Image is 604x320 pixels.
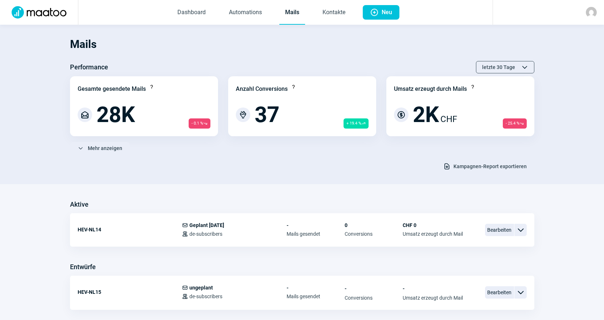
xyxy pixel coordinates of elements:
[485,224,514,236] span: Bearbeiten
[172,1,211,25] a: Dashboard
[440,113,457,126] span: CHF
[403,231,463,237] span: Umsatz erzeugt durch Mail
[485,286,514,299] span: Bearbeiten
[78,222,182,237] div: HEV-NL14
[586,7,597,18] img: avatar
[382,5,392,20] span: Neu
[482,61,515,73] span: letzte 30 Tage
[78,85,146,93] div: Gesamte gesendete Mails
[287,231,345,237] span: Mails gesendet
[189,118,210,129] span: - 0.1 %
[394,85,467,93] div: Umsatz erzeugt durch Mails
[345,295,403,301] span: Conversions
[189,222,224,228] span: Geplant [DATE]
[403,222,463,228] span: CHF 0
[403,285,463,292] span: -
[189,231,222,237] span: de-subscribers
[287,285,345,291] span: -
[344,118,369,129] span: + 19.4 %
[70,199,89,210] h3: Aktive
[189,293,222,299] span: de-subscribers
[96,104,135,126] span: 28K
[223,1,268,25] a: Automations
[363,5,399,20] button: Neu
[70,61,108,73] h3: Performance
[70,261,96,273] h3: Entwürfe
[403,295,463,301] span: Umsatz erzeugt durch Mail
[287,222,345,228] span: -
[78,285,182,299] div: HEV-NL15
[88,142,122,154] span: Mehr anzeigen
[345,285,403,292] span: -
[503,118,527,129] span: - 25.4 %
[345,231,403,237] span: Conversions
[255,104,279,126] span: 37
[236,85,288,93] div: Anzahl Conversions
[317,1,351,25] a: Kontakte
[70,142,130,154] button: Mehr anzeigen
[279,1,305,25] a: Mails
[436,160,534,173] button: Kampagnen-Report exportieren
[7,6,71,19] img: Logo
[287,293,345,299] span: Mails gesendet
[70,32,534,57] h1: Mails
[453,161,527,172] span: Kampagnen-Report exportieren
[345,222,403,228] span: 0
[189,285,213,291] span: ungeplant
[413,104,439,126] span: 2K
